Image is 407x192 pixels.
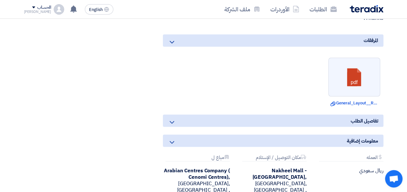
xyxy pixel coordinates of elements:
div: [PERSON_NAME] [24,10,51,14]
div: Open chat [385,170,402,187]
span: المرفقات [364,37,378,44]
div: الحساب [37,5,51,10]
button: English [85,4,113,15]
span: تفاصيل الطلب [351,117,378,124]
img: Teradix logo [350,5,383,13]
a: الطلبات [304,2,342,17]
div: العمله [319,155,383,161]
b: Nakheel Mall - [GEOGRAPHIC_DATA], [252,166,306,181]
a: الأوردرات [265,2,304,17]
span: معلومات إضافية [347,137,378,144]
a: ملف الشركة [219,2,265,17]
a: General_Layout__Regional_Office.pdf [330,100,378,106]
div: ريال سعودي [316,167,383,174]
p: Thanks. [163,15,383,21]
img: profile_test.png [54,4,64,15]
span: English [89,7,103,12]
div: مباع ل [165,155,230,161]
b: Arabian Centres Company ( Cenomi Centres), [164,166,230,181]
div: مكان التوصيل / الإستلام [242,155,307,161]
